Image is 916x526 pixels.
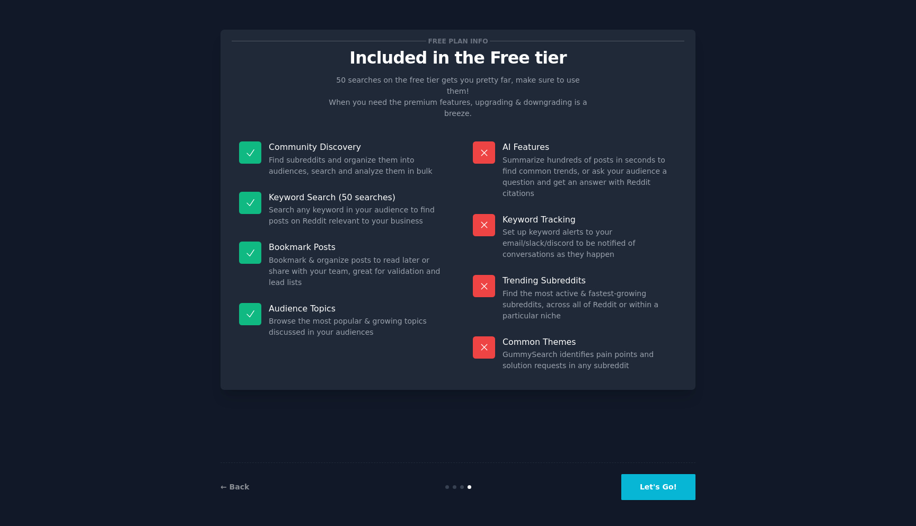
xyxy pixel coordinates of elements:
p: Trending Subreddits [503,275,677,286]
dd: Set up keyword alerts to your email/slack/discord to be notified of conversations as they happen [503,227,677,260]
dd: Find the most active & fastest-growing subreddits, across all of Reddit or within a particular niche [503,288,677,322]
dd: Summarize hundreds of posts in seconds to find common trends, or ask your audience a question and... [503,155,677,199]
p: AI Features [503,141,677,153]
dd: Browse the most popular & growing topics discussed in your audiences [269,316,443,338]
p: Bookmark Posts [269,242,443,253]
dd: Search any keyword in your audience to find posts on Reddit relevant to your business [269,204,443,227]
p: 50 searches on the free tier gets you pretty far, make sure to use them! When you need the premiu... [324,75,592,119]
p: Community Discovery [269,141,443,153]
dd: GummySearch identifies pain points and solution requests in any subreddit [503,349,677,371]
dd: Find subreddits and organize them into audiences, search and analyze them in bulk [269,155,443,177]
p: Audience Topics [269,303,443,314]
p: Keyword Search (50 searches) [269,192,443,203]
a: ← Back [221,483,249,491]
p: Keyword Tracking [503,214,677,225]
p: Common Themes [503,336,677,347]
button: Let's Go! [621,474,695,500]
span: Free plan info [426,35,490,47]
p: Included in the Free tier [232,49,684,67]
dd: Bookmark & organize posts to read later or share with your team, great for validation and lead lists [269,255,443,288]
